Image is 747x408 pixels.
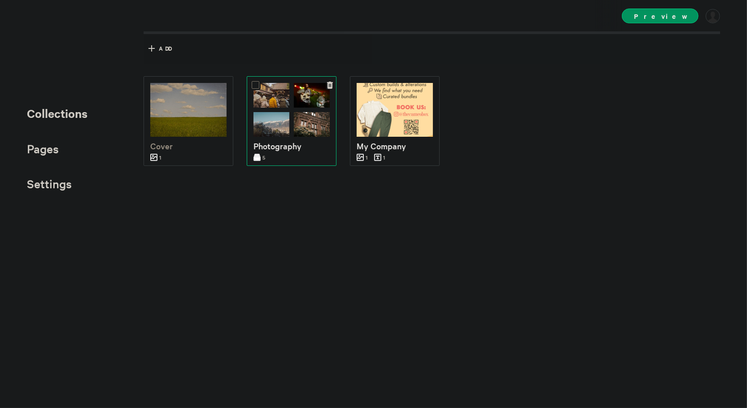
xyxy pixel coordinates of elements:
[150,139,227,152] p: Cover
[374,153,385,162] p: 1
[253,139,330,152] p: Photography
[357,139,433,152] p: My Company
[357,83,433,137] img: cameobox_flyer.png
[27,176,72,191] span: Settings
[27,141,59,156] span: Pages
[150,153,161,162] p: 1
[27,105,87,121] span: Collections
[357,153,367,162] p: 1
[294,112,330,137] img: statue.jpg
[294,83,330,108] img: dcr.jpg
[253,112,289,137] img: mountain.jpg
[622,9,699,23] span: Preview
[253,83,289,108] img: market_people.jpg
[159,44,171,52] span: Add
[253,153,265,162] p: 5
